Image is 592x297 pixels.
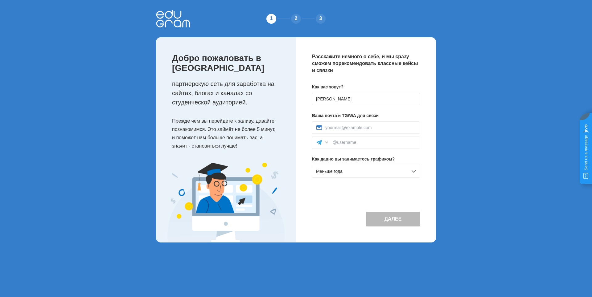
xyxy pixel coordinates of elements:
div: 3 [314,13,327,25]
p: Как вас зовут? [312,84,420,90]
div: 1 [265,13,277,25]
button: Далее [366,212,420,226]
div: 2 [290,13,302,25]
img: Expert Image [167,163,285,242]
p: Добро пожаловать в [GEOGRAPHIC_DATA] [172,53,284,73]
p: партнёрскую сеть для заработка на сайтах, блогах и каналах со студенческой аудиторией. [172,79,284,107]
span: Меньше года [316,169,343,174]
p: Как давно вы занимаетесь трафиком? [312,156,420,162]
input: @username [333,140,416,145]
p: Прежде чем вы перейдете к заливу, давайте познакомимся. Это займёт не более 5 минут, и поможет на... [172,117,284,150]
input: Имя [312,93,420,105]
p: Ваша почта и TG/WA для связи [312,112,420,119]
p: Расскажите немного о себе, и мы сразу сможем порекомендовать классные кейсы и связки [312,53,420,74]
input: yourmail@example.com [325,125,416,130]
